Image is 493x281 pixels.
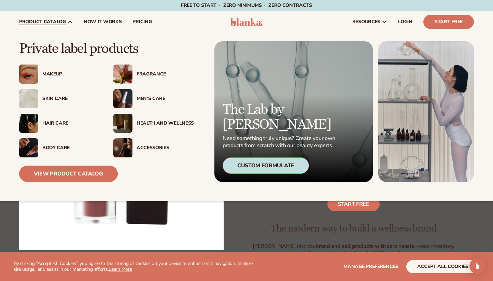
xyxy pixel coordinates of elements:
div: Custom Formulate [223,157,309,174]
a: Start Free [423,15,474,29]
img: logo [230,18,263,26]
a: Microscopic product formula. The Lab by [PERSON_NAME] Need something truly unique? Create your ow... [214,41,373,182]
span: resources [352,19,380,25]
a: How It Works [78,11,127,33]
div: Accessories [137,145,194,151]
img: Female with glitter eye makeup. [19,65,38,84]
span: Manage preferences [343,263,398,270]
a: product catalog [14,11,78,33]
div: Skin Care [42,96,100,102]
a: Candles and incense on table. Health And Wellness [113,114,194,133]
a: Female hair pulled back with clips. Hair Care [19,114,100,133]
button: accept all cookies [406,260,479,273]
p: Private label products [19,41,194,56]
a: resources [347,11,393,33]
div: Hair Care [42,121,100,126]
img: Female with makeup brush. [113,138,132,157]
strong: brand and sell products with zero hassle [315,242,414,250]
a: pricing [127,11,157,33]
p: [PERSON_NAME] lets you —zero inventory, zero upfront costs, and we handle fulfillment for you. [251,243,456,257]
div: Open Intercom Messenger [469,258,486,274]
img: Female in lab with equipment. [378,41,474,182]
a: START FREE [327,197,380,211]
a: Male holding moisturizer bottle. Men’s Care [113,89,194,108]
a: Male hand applying moisturizer. Body Care [19,138,100,157]
img: Male hand applying moisturizer. [19,138,38,157]
a: LOGIN [393,11,418,33]
div: Fragrance [137,71,194,77]
img: Male holding moisturizer bottle. [113,89,132,108]
img: Cream moisturizer swatch. [19,89,38,108]
div: Makeup [42,71,100,77]
button: Manage preferences [343,260,398,273]
img: Female hair pulled back with clips. [19,114,38,133]
img: Pink blooming flower. [113,65,132,84]
p: Need something truly unique? Create your own products from scratch with our beauty experts. [223,135,337,149]
a: Cream moisturizer swatch. Skin Care [19,89,100,108]
p: By clicking "Accept All Cookies", you agree to the storing of cookies on your device to enhance s... [14,261,258,272]
span: product catalog [19,19,66,25]
div: Men’s Care [137,96,194,102]
a: Learn More [109,266,132,272]
a: View Product Catalog [19,166,118,182]
span: How It Works [84,19,122,25]
div: Health And Wellness [137,121,194,126]
img: Candles and incense on table. [113,114,132,133]
a: Pink blooming flower. Fragrance [113,65,194,84]
a: Female with glitter eye makeup. Makeup [19,65,100,84]
span: Free to start · ZERO minimums · ZERO contracts [181,2,312,9]
div: Body Care [42,145,100,151]
a: Female with makeup brush. Accessories [113,138,194,157]
span: pricing [132,19,152,25]
p: The Lab by [PERSON_NAME] [223,102,337,132]
p: The modern way to build a wellness brand [251,213,456,238]
span: LOGIN [398,19,412,25]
